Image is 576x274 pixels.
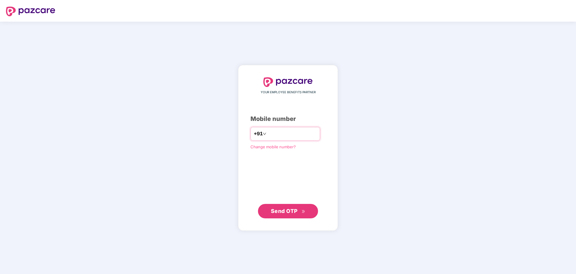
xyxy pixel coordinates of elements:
[254,130,263,137] span: +91
[263,77,313,87] img: logo
[302,210,305,214] span: double-right
[6,7,55,16] img: logo
[250,114,326,124] div: Mobile number
[261,90,316,95] span: YOUR EMPLOYEE BENEFITS PARTNER
[258,204,318,218] button: Send OTPdouble-right
[250,144,296,149] a: Change mobile number?
[263,132,266,136] span: down
[271,208,298,214] span: Send OTP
